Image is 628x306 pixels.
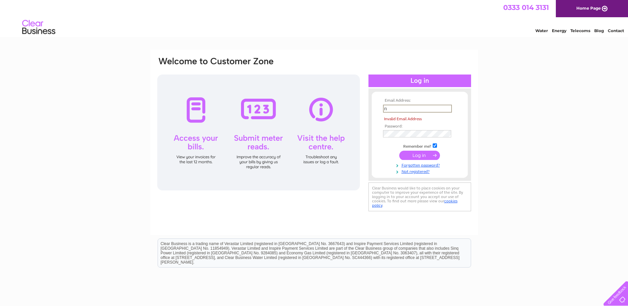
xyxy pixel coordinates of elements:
a: 0333 014 3131 [503,3,549,12]
div: Clear Business is a trading name of Verastar Limited (registered in [GEOGRAPHIC_DATA] No. 3667643... [158,4,471,32]
a: Telecoms [570,28,590,33]
input: Submit [399,151,440,160]
a: Energy [552,28,566,33]
a: cookies policy [372,199,458,208]
a: Not registered? [383,168,458,174]
span: Invalid Email Address [384,117,422,121]
a: Forgotten password? [383,162,458,168]
a: Contact [608,28,624,33]
td: Remember me? [381,142,458,149]
a: Blog [594,28,604,33]
img: logo.png [22,17,56,37]
a: Water [535,28,548,33]
th: Password: [381,124,458,129]
div: Clear Business would like to place cookies on your computer to improve your experience of the sit... [368,182,471,211]
th: Email Address: [381,98,458,103]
